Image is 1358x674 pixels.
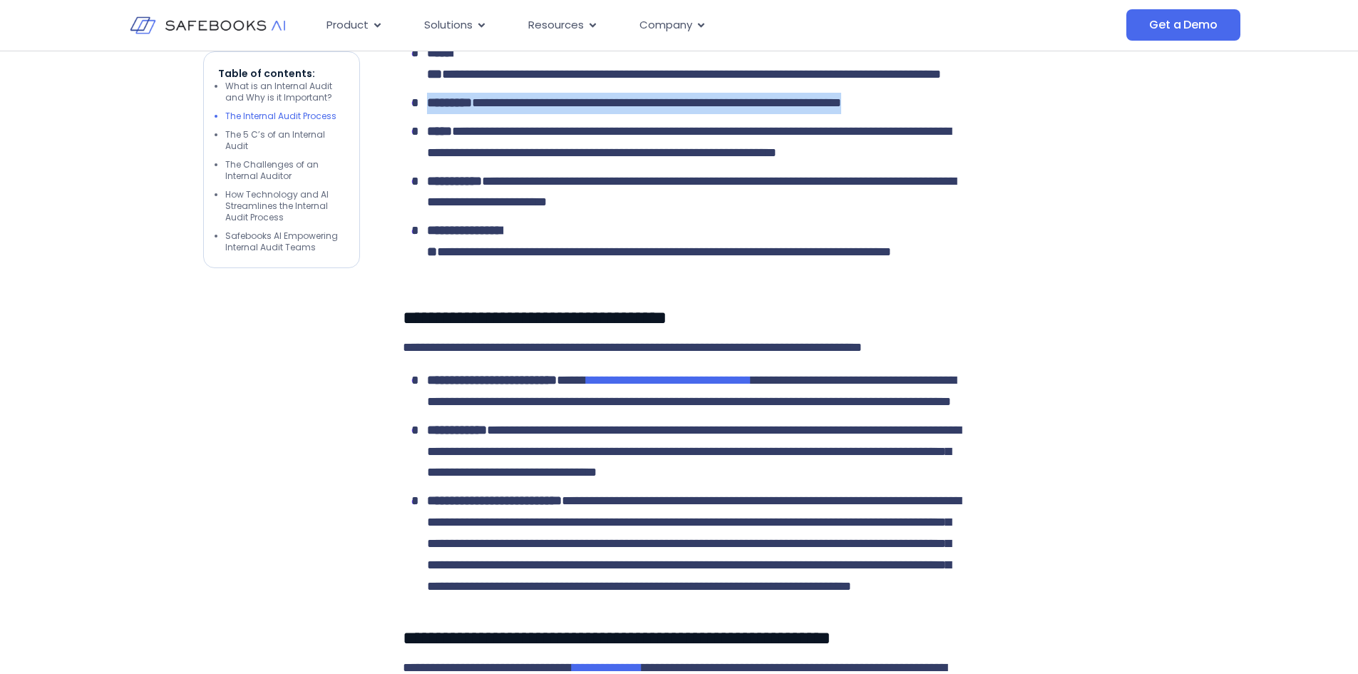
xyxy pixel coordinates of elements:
li: The Challenges of an Internal Auditor [225,159,345,182]
li: The Internal Audit Process [225,111,345,122]
div: Menu Toggle [315,11,984,39]
li: Safebooks AI Empowering Internal Audit Teams [225,230,345,253]
span: Solutions [424,17,473,34]
span: Company [639,17,692,34]
span: Product [326,17,369,34]
a: Get a Demo [1126,9,1240,41]
li: The 5 C’s of an Internal Audit [225,129,345,152]
li: How Technology and AI Streamlines the Internal Audit Process [225,189,345,223]
p: Table of contents: [218,66,345,81]
li: What is an Internal Audit and Why is it Important? [225,81,345,103]
span: Get a Demo [1149,18,1217,32]
span: Resources [528,17,584,34]
nav: Menu [315,11,984,39]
